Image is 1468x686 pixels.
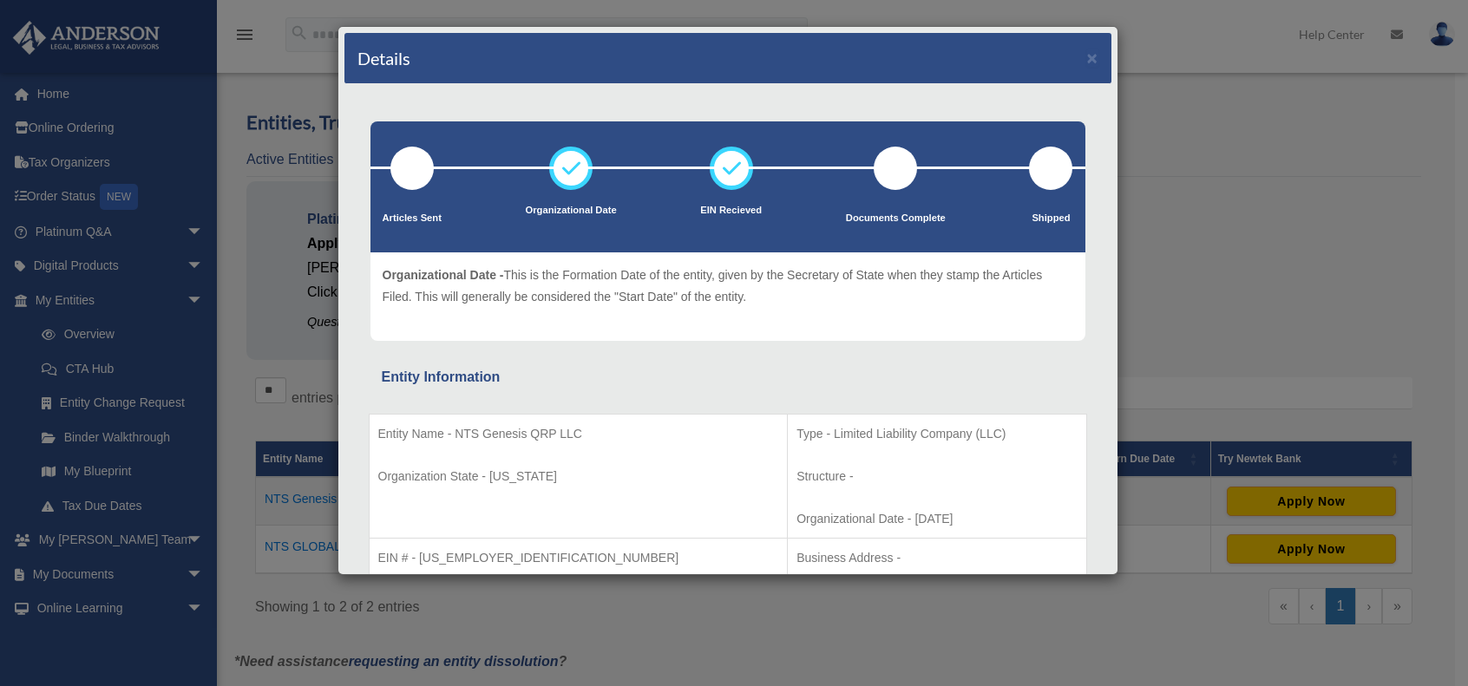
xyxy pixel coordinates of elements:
p: Documents Complete [846,210,946,227]
h4: Details [357,46,410,70]
p: Business Address - [796,547,1077,569]
p: Type - Limited Liability Company (LLC) [796,423,1077,445]
p: Articles Sent [383,210,442,227]
p: Organizational Date - [DATE] [796,508,1077,530]
p: Organizational Date [526,202,617,219]
p: Organization State - [US_STATE] [378,466,779,487]
p: This is the Formation Date of the entity, given by the Secretary of State when they stamp the Art... [383,265,1073,307]
p: Entity Name - NTS Genesis QRP LLC [378,423,779,445]
p: Structure - [796,466,1077,487]
p: EIN Recieved [700,202,762,219]
p: EIN # - [US_EMPLOYER_IDENTIFICATION_NUMBER] [378,547,779,569]
div: Entity Information [382,365,1074,389]
p: Shipped [1029,210,1072,227]
span: Organizational Date - [383,268,504,282]
button: × [1087,49,1098,67]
